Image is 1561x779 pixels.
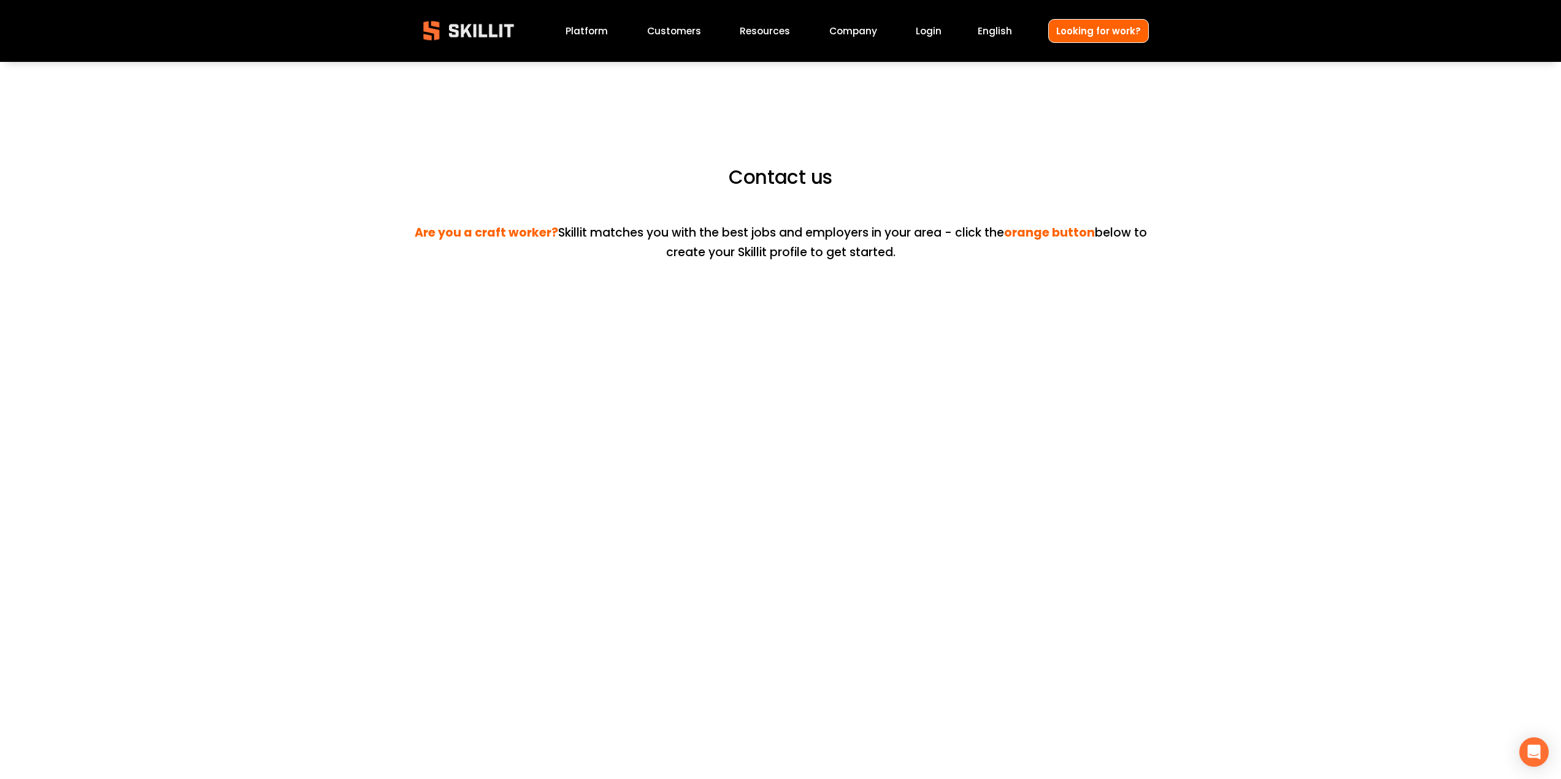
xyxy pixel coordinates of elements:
strong: Are you a craft worker? [415,224,558,244]
span: Resources [740,24,790,38]
strong: orange button [1004,224,1095,244]
img: Skillit [413,12,524,49]
a: folder dropdown [740,23,790,39]
div: Open Intercom Messenger [1519,737,1549,767]
p: Skillit matches you with the best jobs and employers in your area - click the below to create you... [413,205,1149,262]
a: Looking for work? [1048,19,1149,43]
a: Login [916,23,942,39]
h2: Contact us [413,165,1149,190]
a: Customers [647,23,701,39]
a: Platform [566,23,608,39]
div: language picker [978,23,1012,39]
span: English [978,24,1012,38]
a: Company [829,23,877,39]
